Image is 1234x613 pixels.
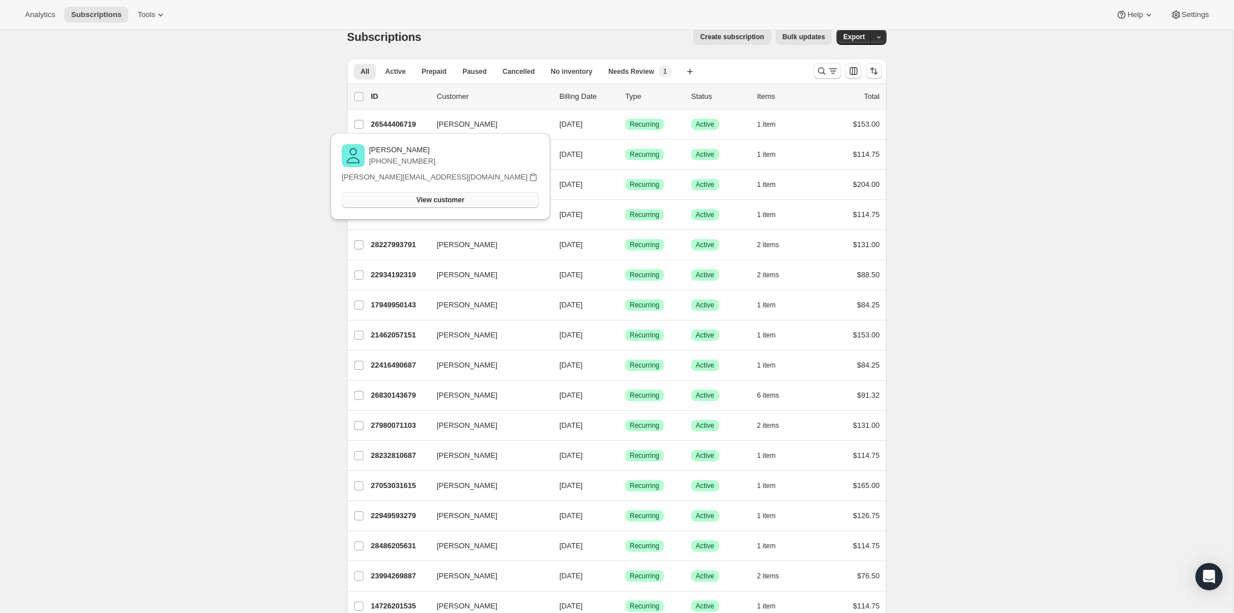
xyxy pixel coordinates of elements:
div: 26830143679[PERSON_NAME][DATE]SuccessRecurringSuccessActive6 items$91.32 [371,387,880,403]
button: Subscriptions [64,7,128,23]
span: Subscriptions [71,10,122,19]
p: 27053031615 [371,480,428,491]
button: [PERSON_NAME] [430,236,543,254]
span: Recurring [630,421,659,430]
span: $88.50 [857,270,880,279]
p: 28227993791 [371,239,428,251]
span: $131.00 [853,421,880,429]
span: Active [696,421,714,430]
span: Active [696,120,714,129]
button: 2 items [757,267,792,283]
span: $204.00 [853,180,880,189]
button: Tools [131,7,173,23]
p: [PHONE_NUMBER] [369,156,436,167]
span: 1 item [757,331,776,340]
button: 2 items [757,237,792,253]
span: [DATE] [559,301,583,309]
span: Active [696,481,714,490]
span: [DATE] [559,180,583,189]
span: [PERSON_NAME] [437,601,497,612]
div: 22934192319[PERSON_NAME][DATE]SuccessRecurringSuccessActive2 items$88.50 [371,267,880,283]
button: 2 items [757,568,792,584]
button: [PERSON_NAME] [430,326,543,344]
span: Recurring [630,511,659,520]
span: 2 items [757,572,779,581]
span: $114.75 [853,602,880,610]
p: Status [691,91,748,102]
button: 1 item [757,448,788,464]
div: 27566473407[PERSON_NAME][DATE]SuccessRecurringSuccessActive1 item$114.75 [371,207,880,223]
button: [PERSON_NAME] [430,115,543,134]
span: 1 item [757,481,776,490]
span: 1 item [757,180,776,189]
span: Active [696,451,714,460]
span: [PERSON_NAME] [437,299,497,311]
div: 21462057151[PERSON_NAME][DATE]SuccessRecurringSuccessActive1 item$153.00 [371,327,880,343]
button: [PERSON_NAME] [430,386,543,405]
button: Sort the results [866,63,882,79]
span: Recurring [630,240,659,249]
span: Bulk updates [783,32,825,41]
span: Recurring [630,451,659,460]
span: [PERSON_NAME] [437,360,497,371]
button: Create subscription [693,29,771,45]
span: Help [1127,10,1143,19]
span: [PERSON_NAME] [437,330,497,341]
span: [PERSON_NAME] [437,119,497,130]
img: variant image [342,144,365,167]
span: Cancelled [503,67,535,76]
div: 28227993791[PERSON_NAME][DATE]SuccessRecurringSuccessActive2 items$131.00 [371,237,880,253]
span: Recurring [630,481,659,490]
div: 27053031615[PERSON_NAME][DATE]SuccessRecurringSuccessActive1 item$165.00 [371,478,880,494]
span: Active [696,541,714,551]
span: $114.75 [853,210,880,219]
p: 14726201535 [371,601,428,612]
button: [PERSON_NAME] [430,507,543,525]
button: 1 item [757,147,788,162]
span: View customer [416,195,464,205]
span: 1 item [757,361,776,370]
button: 1 item [757,177,788,193]
span: $165.00 [853,481,880,490]
span: All [361,67,369,76]
span: [PERSON_NAME] [437,540,497,552]
span: Active [696,180,714,189]
p: Billing Date [559,91,616,102]
span: [PERSON_NAME] [437,480,497,491]
span: Active [696,240,714,249]
span: $91.32 [857,391,880,399]
button: 1 item [757,327,788,343]
span: 1 item [757,541,776,551]
div: IDCustomerBilling DateTypeStatusItemsTotal [371,91,880,102]
span: $76.50 [857,572,880,580]
span: Recurring [630,150,659,159]
button: Create new view [681,64,699,80]
span: [DATE] [559,451,583,460]
p: 22934192319 [371,269,428,281]
div: 28228976831[PERSON_NAME][DATE]SuccessRecurringSuccessActive1 item$204.00 [371,177,880,193]
span: [DATE] [559,150,583,159]
span: Settings [1182,10,1209,19]
span: 1 item [757,602,776,611]
span: $114.75 [853,451,880,460]
span: Tools [137,10,155,19]
button: [PERSON_NAME] [430,447,543,465]
div: Open Intercom Messenger [1195,563,1223,590]
span: [PERSON_NAME] [437,570,497,582]
span: Active [385,67,405,76]
span: Active [696,270,714,280]
span: $84.25 [857,361,880,369]
span: [DATE] [559,481,583,490]
button: Help [1109,7,1161,23]
button: Customize table column order and visibility [846,63,861,79]
button: Analytics [18,7,62,23]
span: Active [696,150,714,159]
span: Recurring [630,270,659,280]
span: [DATE] [559,572,583,580]
p: [PERSON_NAME] [369,144,436,156]
div: 28232810687[PERSON_NAME][DATE]SuccessRecurringSuccessActive1 item$114.75 [371,448,880,464]
span: 1 item [757,511,776,520]
button: 1 item [757,207,788,223]
button: 1 item [757,116,788,132]
div: 17949950143[PERSON_NAME][DATE]SuccessRecurringSuccessActive1 item$84.25 [371,297,880,313]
